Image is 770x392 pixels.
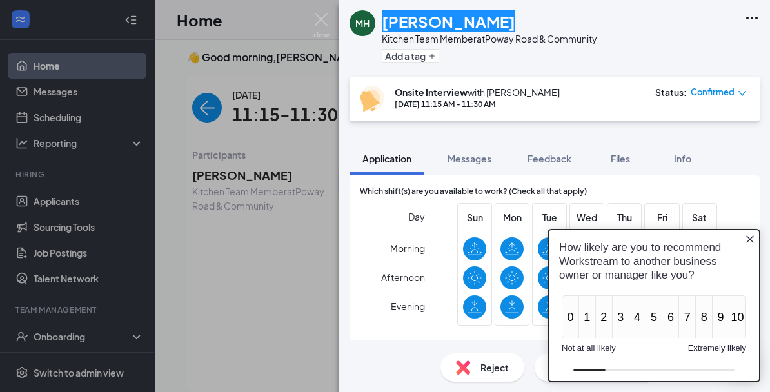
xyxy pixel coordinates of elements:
b: Onsite Interview [395,86,468,98]
svg: Ellipses [744,10,760,26]
span: Info [674,153,691,164]
span: Confirmed [691,86,735,99]
div: with [PERSON_NAME] [395,86,560,99]
span: Fri [651,210,674,224]
div: Status : [655,86,687,99]
iframe: Sprig User Feedback Dialog [538,219,770,392]
span: Reject [480,360,509,375]
div: Kitchen Team Member at Poway Road & Community [382,32,597,45]
svg: Plus [428,52,436,60]
span: Evening [391,295,425,318]
span: Feedback [528,153,571,164]
span: Which shift(s) are you available to work? (Check all that apply) [360,186,587,198]
span: Mon [500,210,524,224]
span: Tue [538,210,561,224]
span: Sun [463,210,486,224]
span: Application [362,153,411,164]
span: Messages [448,153,491,164]
span: Thu [613,210,636,224]
span: Morning [390,237,425,260]
span: Files [611,153,630,164]
span: down [738,89,747,98]
span: Wed [575,210,598,224]
div: MH [355,17,370,30]
h1: [PERSON_NAME] [382,10,515,32]
span: Day [408,210,425,224]
div: [DATE] 11:15 AM - 11:30 AM [395,99,560,110]
button: PlusAdd a tag [382,49,439,63]
span: Afternoon [381,266,425,289]
span: Sat [688,210,711,224]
